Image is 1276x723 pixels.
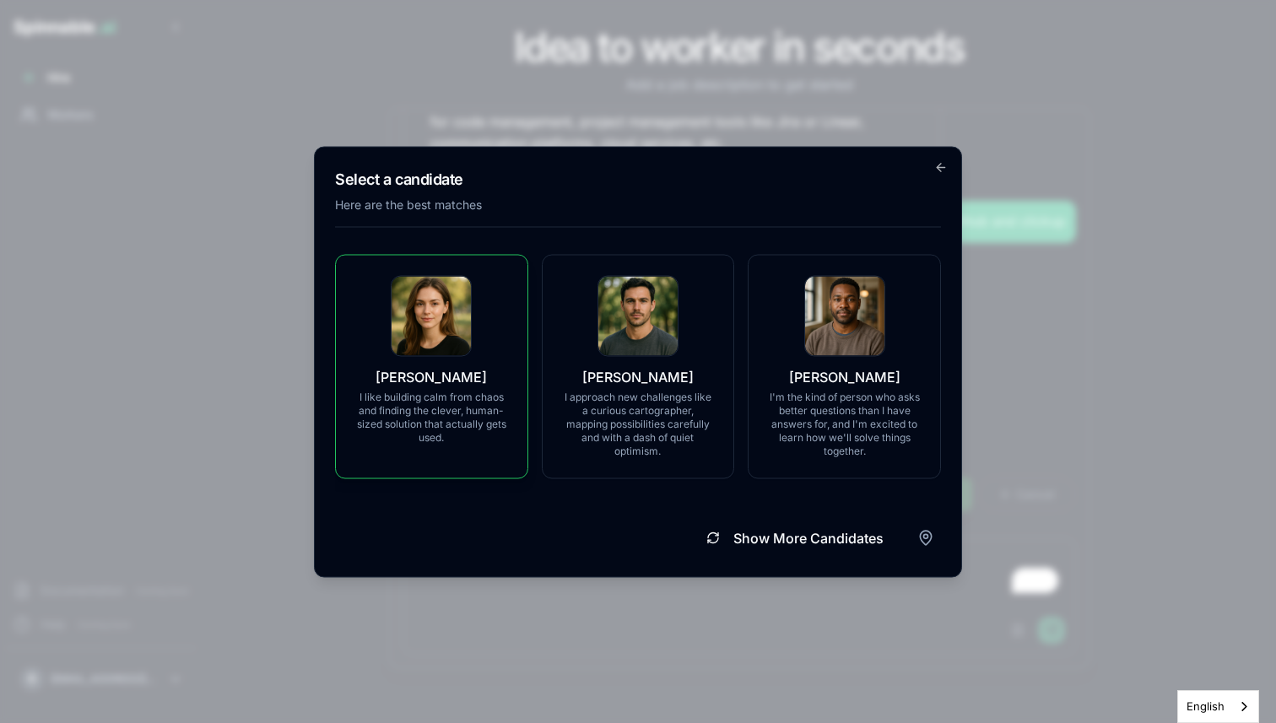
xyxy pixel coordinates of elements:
[598,276,678,355] img: José Thompson
[769,366,920,386] p: [PERSON_NAME]
[769,390,920,457] p: I'm the kind of person who asks better questions than I have answers for, and I'm excited to lear...
[686,519,904,556] button: Show More Candidates
[335,167,941,191] h2: Select a candidate
[805,276,884,355] img: Andrew Fall
[356,390,507,444] p: I like building calm from chaos and finding the clever, human-sized solution that actually gets u...
[563,390,714,457] p: I approach new challenges like a curious cartographer, mapping possibilities carefully and with a...
[335,196,941,213] p: Here are the best matches
[563,366,714,386] p: [PERSON_NAME]
[356,366,507,386] p: [PERSON_NAME]
[392,276,471,355] img: Riley Janssen
[911,522,941,553] button: Filter by region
